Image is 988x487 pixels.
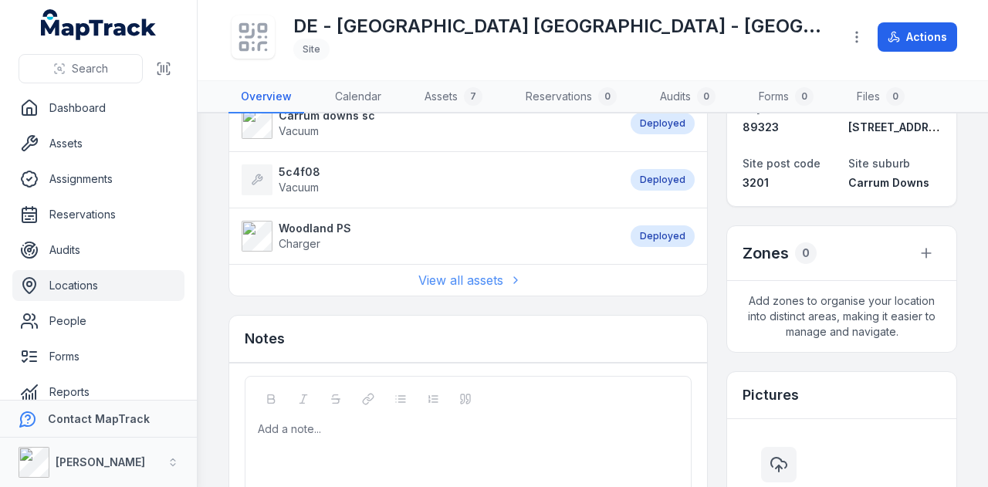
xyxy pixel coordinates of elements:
[56,455,145,468] strong: [PERSON_NAME]
[293,14,830,39] h1: DE - [GEOGRAPHIC_DATA] [GEOGRAPHIC_DATA] - [GEOGRAPHIC_DATA] - 89323
[795,87,814,106] div: 0
[72,61,108,76] span: Search
[743,242,789,264] h2: Zones
[12,270,184,301] a: Locations
[631,113,695,134] div: Deployed
[631,169,695,191] div: Deployed
[412,81,495,113] a: Assets7
[293,39,330,60] div: Site
[418,271,519,289] a: View all assets
[279,181,319,194] span: Vacuum
[12,235,184,265] a: Audits
[48,412,150,425] strong: Contact MapTrack
[631,225,695,247] div: Deployed
[279,108,375,123] strong: Carrum downs sc
[245,328,285,350] h3: Notes
[743,157,821,170] span: Site post code
[12,341,184,372] a: Forms
[697,87,716,106] div: 0
[464,87,482,106] div: 7
[12,93,184,123] a: Dashboard
[743,384,799,406] h3: Pictures
[12,199,184,230] a: Reservations
[279,124,319,137] span: Vacuum
[795,242,817,264] div: 0
[279,221,351,236] strong: Woodland PS
[727,281,956,352] span: Add zones to organise your location into distinct areas, making it easier to manage and navigate.
[12,306,184,337] a: People
[279,237,320,250] span: Charger
[848,157,910,170] span: Site suburb
[242,108,615,139] a: Carrum downs scVacuum
[743,176,769,189] span: 3201
[844,81,917,113] a: Files0
[648,81,728,113] a: Audits0
[743,120,779,134] span: 89323
[228,81,304,113] a: Overview
[242,221,615,252] a: Woodland PSCharger
[848,120,954,134] span: [STREET_ADDRESS]
[242,164,615,195] a: 5c4f08Vacuum
[878,22,957,52] button: Actions
[513,81,629,113] a: Reservations0
[746,81,826,113] a: Forms0
[279,164,320,180] strong: 5c4f08
[12,128,184,159] a: Assets
[848,176,929,189] span: Carrum Downs
[19,54,143,83] button: Search
[41,9,157,40] a: MapTrack
[12,164,184,194] a: Assignments
[323,81,394,113] a: Calendar
[598,87,617,106] div: 0
[886,87,905,106] div: 0
[12,377,184,408] a: Reports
